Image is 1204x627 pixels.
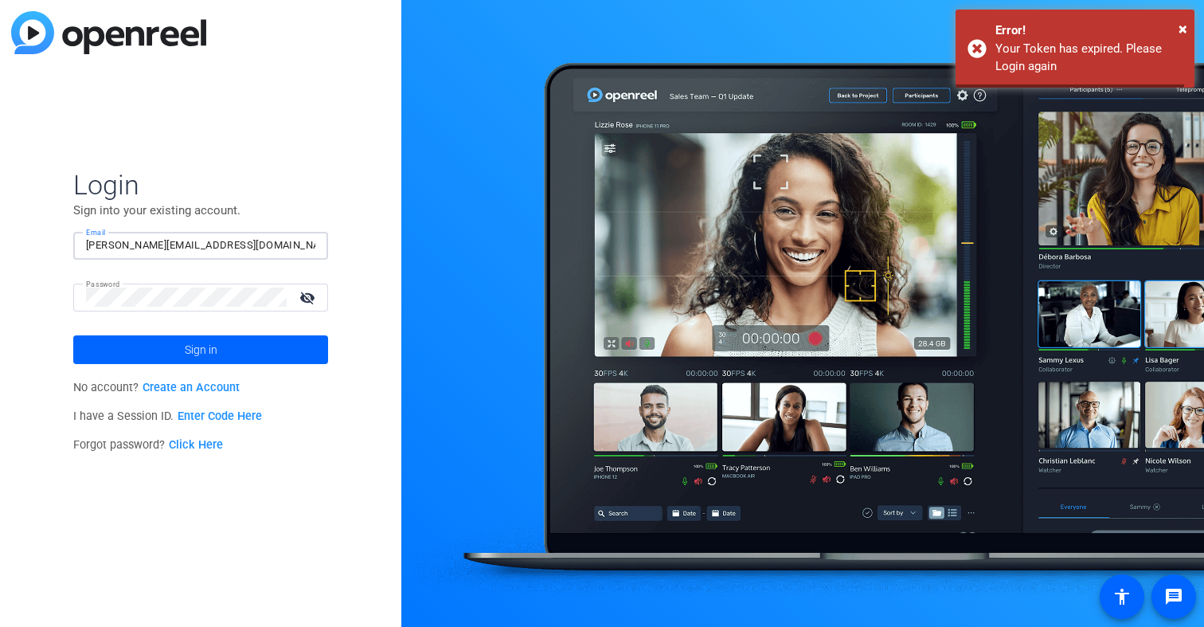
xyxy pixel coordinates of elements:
span: Login [73,168,328,202]
span: I have a Session ID. [73,410,262,423]
span: No account? [73,381,240,394]
mat-icon: accessibility [1112,587,1132,606]
mat-icon: message [1164,587,1183,606]
img: blue-gradient.svg [11,11,206,54]
span: Forgot password? [73,438,223,452]
div: Your Token has expired. Please Login again [995,40,1182,76]
button: Close [1179,17,1187,41]
input: Enter Email Address [86,236,315,255]
mat-label: Email [86,228,106,237]
div: Error! [995,22,1182,40]
mat-label: Password [86,280,120,288]
mat-icon: visibility_off [290,286,328,309]
a: Create an Account [143,381,240,394]
span: × [1179,19,1187,38]
p: Sign into your existing account. [73,202,328,219]
button: Sign in [73,335,328,364]
a: Enter Code Here [178,410,262,423]
span: Sign in [185,330,217,370]
a: Click Here [169,438,223,452]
